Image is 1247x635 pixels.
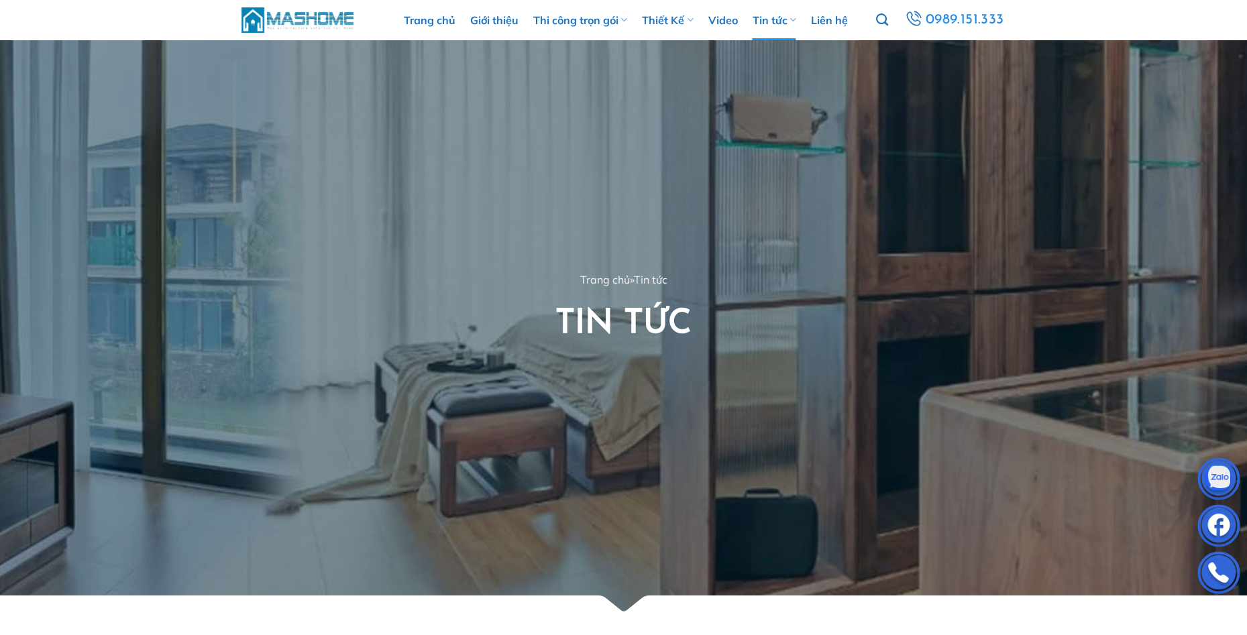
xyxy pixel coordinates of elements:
[241,272,1006,289] nav: breadcrumbs
[1199,508,1239,548] img: Facebook
[900,7,1008,32] a: 0989.151.333
[924,8,1007,32] span: 0989.151.333
[241,5,356,34] img: MasHome – Tổng Thầu Thiết Kế Và Xây Nhà Trọn Gói
[580,273,630,286] a: Trang chủ
[1199,461,1239,501] img: Zalo
[876,6,888,34] a: Tìm kiếm
[634,273,667,286] span: Tin tức
[1199,555,1239,595] img: Phone
[630,273,634,286] span: »
[555,307,692,341] span: Tin tức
